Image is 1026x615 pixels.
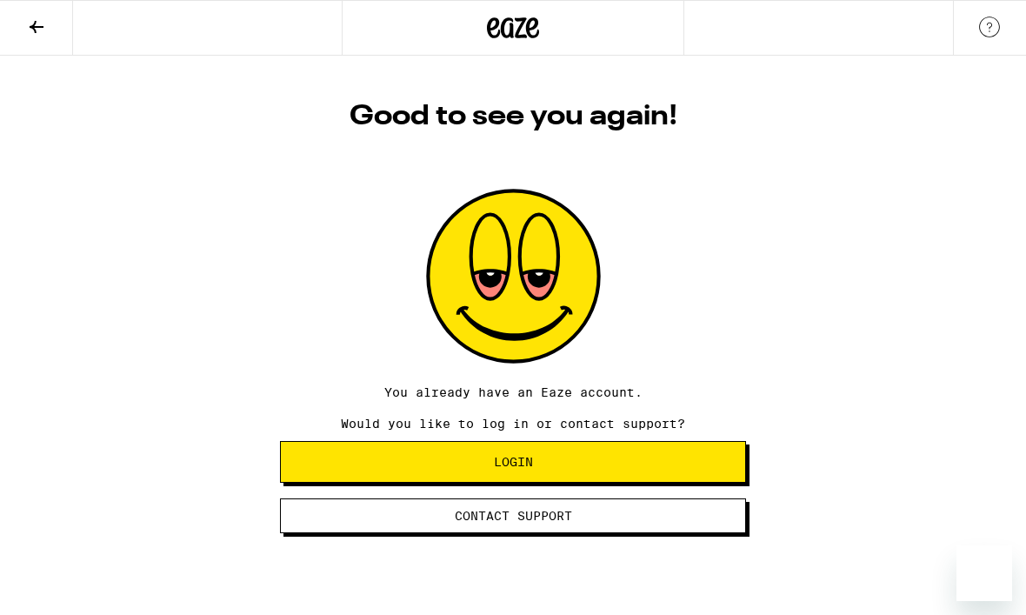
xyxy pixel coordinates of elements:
[280,441,746,483] button: Login
[956,545,1012,601] iframe: Button to launch messaging window
[280,417,746,431] p: Would you like to log in or contact support?
[280,498,746,533] button: Contact Support
[494,456,533,468] span: Login
[280,99,746,134] h1: Good to see you again!
[280,385,746,399] p: You already have an Eaze account.
[455,510,572,522] span: Contact Support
